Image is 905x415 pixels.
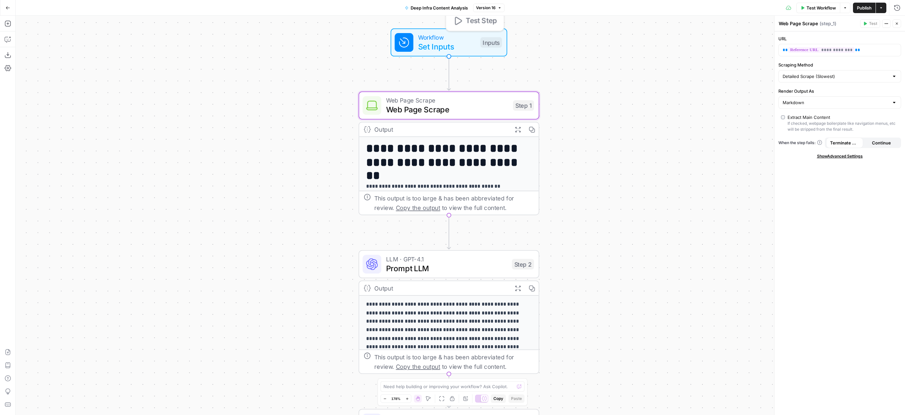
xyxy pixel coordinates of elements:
[508,394,524,403] button: Paste
[781,115,785,119] input: Extract Main ContentIf checked, webpage boilerplate like navigation menus, etc will be stripped f...
[820,20,836,27] span: ( step_1 )
[391,396,400,401] span: 178%
[778,35,901,42] label: URL
[480,37,502,48] div: Inputs
[386,262,507,274] span: Prompt LLM
[396,363,440,370] span: Copy the output
[374,125,507,134] div: Output
[374,283,507,293] div: Output
[447,374,451,408] g: Edge from step_2 to step_3
[473,4,505,12] button: Version 16
[374,194,534,212] div: This output is too large & has been abbreviated for review. to view the full content.
[778,62,901,68] label: Scraping Method
[778,140,822,146] a: When the step fails:
[401,3,472,13] button: Deep Infra Content Analysis
[396,204,440,211] span: Copy the output
[374,352,534,371] div: This output is too large & has been abbreviated for review. to view the full content.
[853,3,876,13] button: Publish
[418,41,476,52] span: Set Inputs
[511,396,522,402] span: Paste
[872,140,891,146] span: Continue
[796,3,840,13] button: Test Workflow
[863,138,900,148] button: Continue
[779,20,818,27] textarea: Web Page Scrape
[491,394,506,403] button: Copy
[386,104,508,116] span: Web Page Scrape
[783,99,889,106] input: Markdown
[788,121,898,132] div: If checked, webpage boilerplate like navigation menus, etc will be stripped from the final result.
[493,396,503,402] span: Copy
[448,13,501,28] button: Test Step
[476,5,496,11] span: Version 16
[778,88,901,94] label: Render Output As
[788,114,830,121] div: Extract Main Content
[857,5,872,11] span: Publish
[386,96,508,105] span: Web Page Scrape
[359,28,539,57] div: WorkflowSet InputsInputsTest Step
[386,254,507,264] span: LLM · GPT-4.1
[860,19,880,28] button: Test
[783,73,889,80] input: Detailed Scrape (Slowest)
[512,259,534,270] div: Step 2
[817,153,863,159] span: Show Advanced Settings
[447,56,451,90] g: Edge from start to step_1
[513,100,534,111] div: Step 1
[418,32,476,42] span: Workflow
[411,5,468,11] span: Deep Infra Content Analysis
[869,21,877,27] span: Test
[830,140,859,146] span: Terminate Workflow
[807,5,836,11] span: Test Workflow
[466,16,497,26] span: Test Step
[447,215,451,249] g: Edge from step_1 to step_2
